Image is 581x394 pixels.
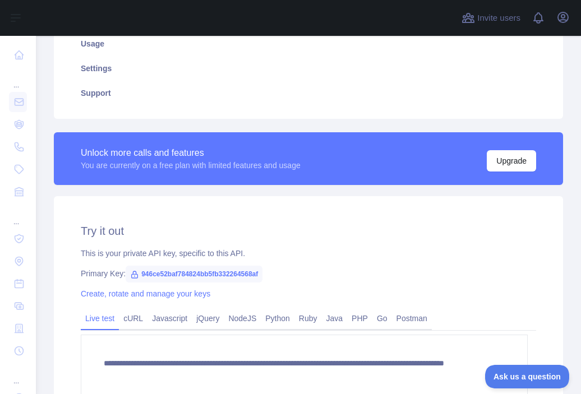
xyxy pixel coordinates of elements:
a: Live test [81,309,119,327]
a: Javascript [147,309,192,327]
a: NodeJS [224,309,261,327]
a: Python [261,309,294,327]
span: 946ce52baf784824bb5fb332264568af [126,266,262,282]
a: Go [372,309,392,327]
a: Postman [392,309,432,327]
a: Java [322,309,348,327]
a: cURL [119,309,147,327]
div: ... [9,67,27,90]
a: Support [67,81,550,105]
a: PHP [347,309,372,327]
a: jQuery [192,309,224,327]
a: Create, rotate and manage your keys [81,289,210,298]
a: Usage [67,31,550,56]
a: Ruby [294,309,322,327]
div: ... [9,363,27,386]
div: Primary Key: [81,268,536,279]
span: Invite users [477,12,520,25]
button: Invite users [459,9,523,27]
button: Upgrade [487,150,536,171]
div: This is your private API key, specific to this API. [81,248,536,259]
div: Unlock more calls and features [81,146,301,160]
div: You are currently on a free plan with limited features and usage [81,160,301,171]
div: ... [9,204,27,226]
h2: Try it out [81,223,536,239]
a: Settings [67,56,550,81]
iframe: Toggle Customer Support [485,365,570,388]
